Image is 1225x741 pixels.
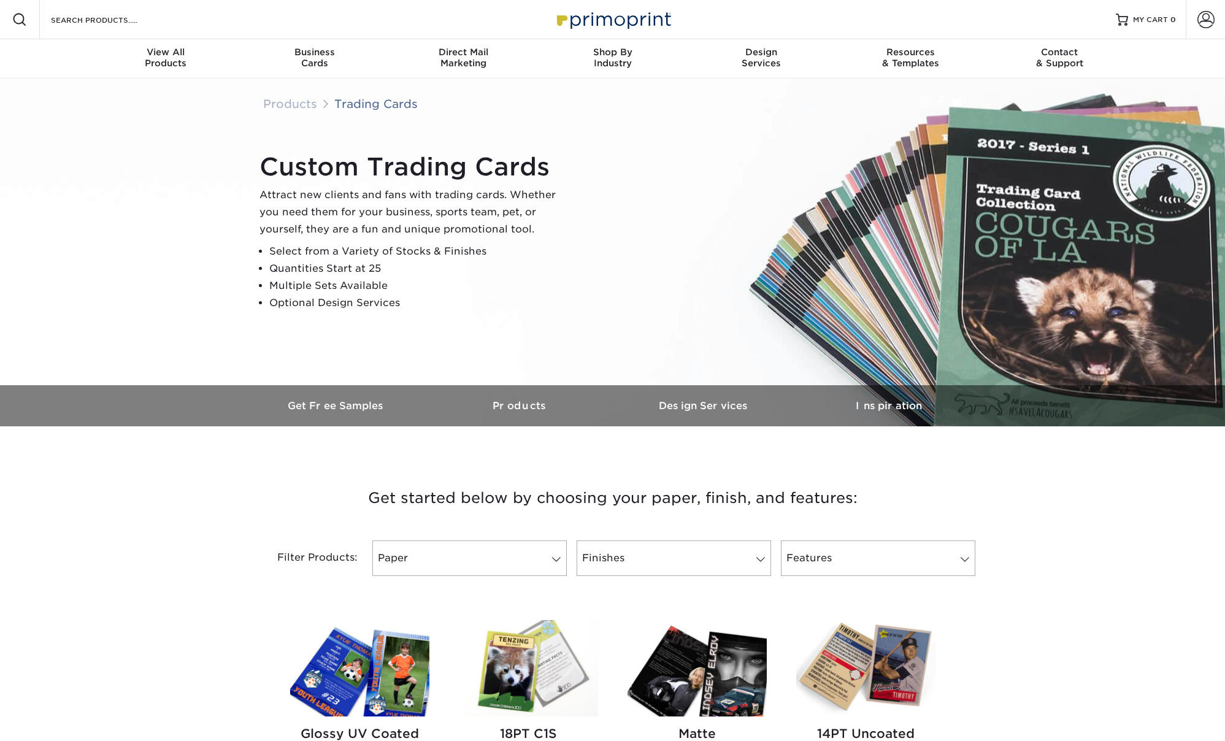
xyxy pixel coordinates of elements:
[628,726,767,741] h2: Matte
[429,385,613,426] a: Products
[836,47,985,58] span: Resources
[551,6,674,33] img: Primoprint
[687,47,836,69] div: Services
[91,47,240,58] span: View All
[797,400,981,412] h3: Inspiration
[538,39,687,79] a: Shop ByIndustry
[985,39,1134,79] a: Contact& Support
[797,385,981,426] a: Inspiration
[613,400,797,412] h3: Design Services
[429,400,613,412] h3: Products
[687,39,836,79] a: DesignServices
[985,47,1134,58] span: Contact
[1170,15,1176,24] span: 0
[263,97,317,110] a: Products
[1133,15,1168,25] span: MY CART
[91,39,240,79] a: View AllProducts
[259,186,566,238] p: Attract new clients and fans with trading cards. Whether you need them for your business, sports ...
[334,97,418,110] a: Trading Cards
[389,47,538,58] span: Direct Mail
[459,620,598,716] img: 18PT C1S Trading Cards
[389,47,538,69] div: Marketing
[269,277,566,294] li: Multiple Sets Available
[796,726,935,741] h2: 14PT Uncoated
[245,385,429,426] a: Get Free Samples
[836,47,985,69] div: & Templates
[240,47,389,58] span: Business
[290,726,429,741] h2: Glossy UV Coated
[91,47,240,69] div: Products
[628,620,767,716] img: Matte Trading Cards
[985,47,1134,69] div: & Support
[245,400,429,412] h3: Get Free Samples
[240,47,389,69] div: Cards
[290,620,429,716] img: Glossy UV Coated Trading Cards
[269,260,566,277] li: Quantities Start at 25
[245,540,367,576] div: Filter Products:
[459,726,598,741] h2: 18PT C1S
[254,470,972,526] h3: Get started below by choosing your paper, finish, and features:
[577,540,771,576] a: Finishes
[240,39,389,79] a: BusinessCards
[781,540,975,576] a: Features
[50,12,169,27] input: SEARCH PRODUCTS.....
[259,152,566,182] h1: Custom Trading Cards
[269,243,566,260] li: Select from a Variety of Stocks & Finishes
[389,39,538,79] a: Direct MailMarketing
[269,294,566,312] li: Optional Design Services
[613,385,797,426] a: Design Services
[796,620,935,716] img: 14PT Uncoated Trading Cards
[372,540,567,576] a: Paper
[538,47,687,58] span: Shop By
[538,47,687,69] div: Industry
[687,47,836,58] span: Design
[836,39,985,79] a: Resources& Templates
